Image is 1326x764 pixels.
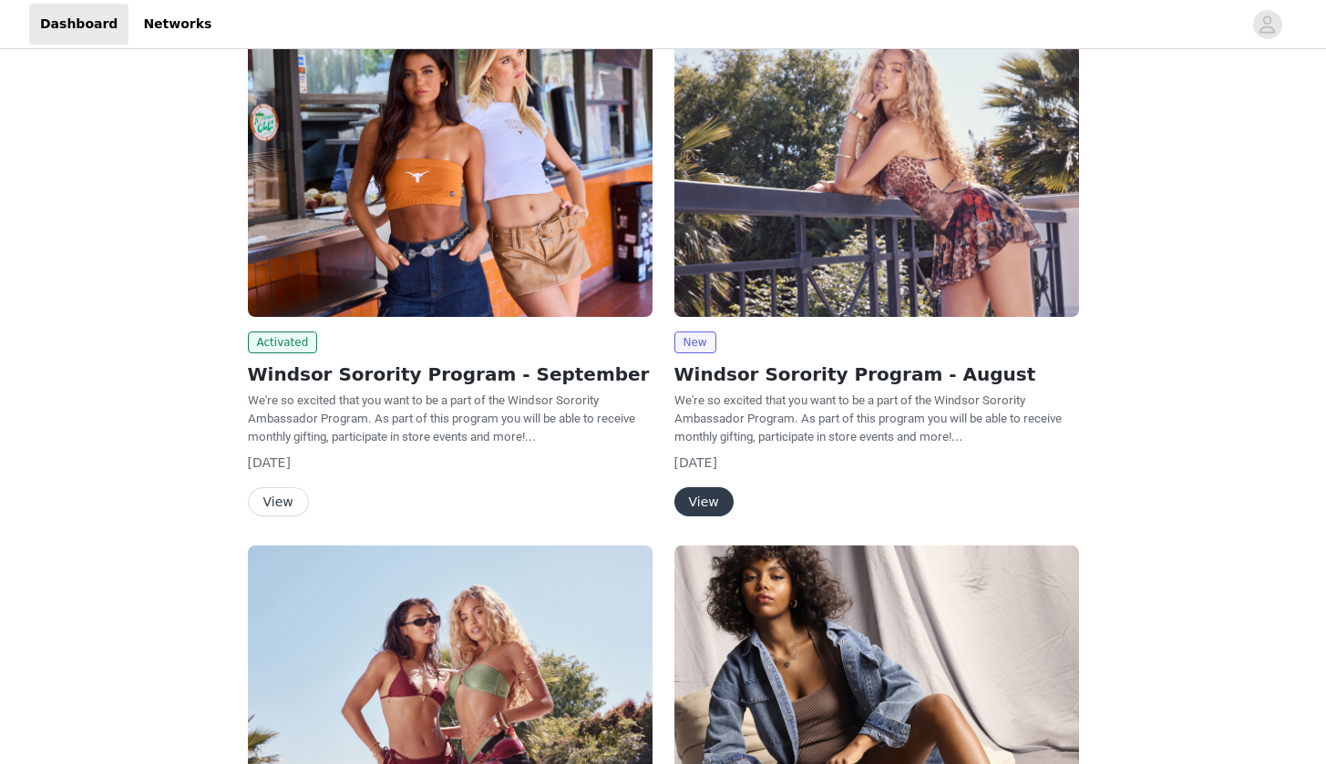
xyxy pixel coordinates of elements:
span: [DATE] [674,455,717,470]
div: avatar [1259,10,1276,39]
img: Windsor [248,14,653,317]
a: Networks [132,4,222,45]
span: Activated [248,331,318,353]
span: We're so excited that you want to be a part of the Windsor Sorority Ambassador Program. As part o... [248,393,635,443]
img: Windsor [674,14,1079,317]
a: View [674,495,734,509]
span: We're so excited that you want to be a part of the Windsor Sorority Ambassador Program. As part o... [674,393,1062,443]
span: New [674,331,716,353]
h2: Windsor Sorority Program - August [674,361,1079,388]
button: View [248,487,309,516]
a: View [248,495,309,509]
a: Dashboard [29,4,128,45]
span: [DATE] [248,455,291,470]
button: View [674,487,734,516]
h2: Windsor Sorority Program - September [248,361,653,388]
